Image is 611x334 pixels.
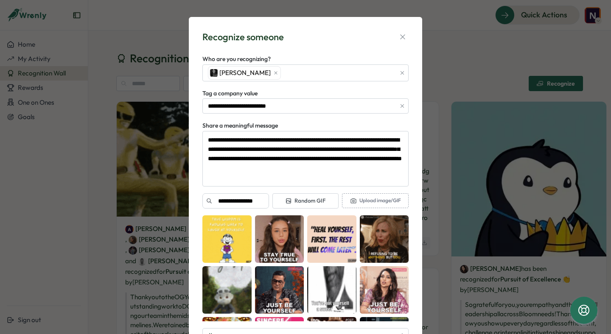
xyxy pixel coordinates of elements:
label: Share a meaningful message [202,121,278,131]
label: Tag a company value [202,89,258,98]
div: Recognize someone [202,31,284,44]
span: [PERSON_NAME] [219,68,271,78]
button: Random GIF [272,193,339,209]
img: Vic de Aranzeta [210,69,218,77]
span: Random GIF [285,197,325,205]
label: Who are you recognizing? [202,55,271,64]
